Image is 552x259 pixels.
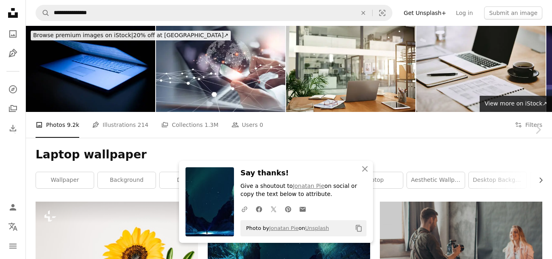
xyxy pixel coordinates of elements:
img: Shot of a notebook and laptop in an office [416,26,546,112]
button: Visual search [373,5,392,21]
button: Filters [515,112,542,138]
a: Log in [451,6,478,19]
a: Illustrations [5,45,21,61]
a: Next [524,91,552,168]
a: Share over email [295,201,310,217]
button: Language [5,219,21,235]
button: Submit an image [484,6,542,19]
a: Share on Facebook [252,201,266,217]
button: scroll list to the right [533,172,542,188]
span: 20% off at [GEOGRAPHIC_DATA] ↗ [33,32,228,38]
a: Illustrations 214 [92,112,148,138]
a: Jonatan Pie [293,183,324,189]
span: 0 [259,120,263,129]
a: Collections 1.3M [161,112,218,138]
a: Browse premium images on iStock|20% off at [GEOGRAPHIC_DATA]↗ [26,26,236,45]
button: Clear [354,5,372,21]
a: Users 0 [232,112,263,138]
button: Menu [5,238,21,254]
a: Log in / Sign up [5,199,21,215]
img: An organised workspace leads to more productivity [286,26,415,112]
img: Technology Series [26,26,155,112]
a: Photos [5,26,21,42]
button: Search Unsplash [36,5,50,21]
a: wallpaper [36,172,94,188]
a: aesthetic wallpaper [407,172,465,188]
h1: Laptop wallpaper [36,147,542,162]
a: Unsplash [305,225,329,231]
p: Give a shoutout to on social or copy the text below to attribute. [240,182,367,198]
a: desktop [160,172,217,188]
a: Jonatan Pie [269,225,299,231]
a: Share on Pinterest [281,201,295,217]
form: Find visuals sitewide [36,5,392,21]
span: Photo by on [242,222,329,235]
a: Explore [5,81,21,97]
a: View more on iStock↗ [480,96,552,112]
img: Digital technology, internet network connection, big data, digital marketing IoT internet of thin... [156,26,285,112]
h3: Say thanks! [240,167,367,179]
a: Get Unsplash+ [399,6,451,19]
a: desktop background [469,172,527,188]
a: background [98,172,156,188]
span: View more on iStock ↗ [485,100,547,107]
a: Share on Twitter [266,201,281,217]
button: Copy to clipboard [352,221,366,235]
span: Browse premium images on iStock | [33,32,133,38]
span: 1.3M [204,120,218,129]
span: 214 [138,120,149,129]
a: laptop [345,172,403,188]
